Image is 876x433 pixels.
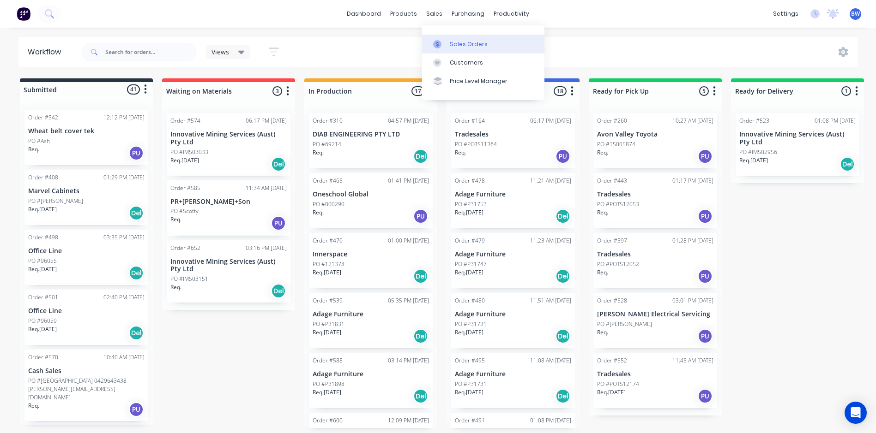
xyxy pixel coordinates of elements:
[739,148,777,156] p: PO #IMS02956
[313,260,344,268] p: PO #121378
[313,140,341,148] p: PO #69214
[450,77,507,85] div: Price Level Manager
[455,148,466,157] p: Req.
[413,389,428,403] div: Del
[28,367,145,375] p: Cash Sales
[556,389,570,403] div: Del
[739,117,769,125] div: Order #523
[597,268,608,277] p: Req.
[455,416,485,425] div: Order #491
[489,7,534,21] div: productivity
[28,307,145,315] p: Office Line
[313,328,341,337] p: Req. [DATE]
[450,40,488,48] div: Sales Orders
[455,237,485,245] div: Order #479
[556,329,570,344] div: Del
[170,130,287,146] p: Innovative Mining Services (Aust) Pty Ltd
[246,184,287,192] div: 11:34 AM [DATE]
[313,250,429,258] p: Innerspace
[24,170,148,225] div: Order #40801:29 PM [DATE]Marvel CabinetsPO #[PERSON_NAME]Req.[DATE]Del
[28,265,57,273] p: Req. [DATE]
[28,187,145,195] p: Marvel Cabinets
[451,233,575,288] div: Order #47911:23 AM [DATE]Adage FurniturePO #P31747Req.[DATE]Del
[768,7,803,21] div: settings
[17,7,30,21] img: Factory
[530,177,571,185] div: 11:21 AM [DATE]
[313,416,343,425] div: Order #600
[597,310,713,318] p: [PERSON_NAME] Electrical Servicing
[388,237,429,245] div: 01:00 PM [DATE]
[313,310,429,318] p: Adage Furniture
[593,293,717,348] div: Order #52803:01 PM [DATE][PERSON_NAME] Electrical ServicingPO #[PERSON_NAME]Req.PU
[698,149,713,164] div: PU
[313,190,429,198] p: Oneschool Global
[103,293,145,302] div: 02:40 PM [DATE]
[597,370,713,378] p: Tradesales
[597,380,639,388] p: PO #POTS12174
[28,317,57,325] p: PO #96059
[455,268,483,277] p: Req. [DATE]
[313,297,343,305] div: Order #539
[313,268,341,277] p: Req. [DATE]
[313,117,343,125] div: Order #310
[422,35,544,53] a: Sales Orders
[413,329,428,344] div: Del
[455,370,571,378] p: Adage Furniture
[455,250,571,258] p: Adage Furniture
[28,47,66,58] div: Workflow
[815,117,856,125] div: 01:08 PM [DATE]
[593,173,717,228] div: Order #44301:17 PM [DATE]TradesalesPO #POTS12053Req.PU
[413,209,428,224] div: PU
[597,388,626,397] p: Req. [DATE]
[388,416,429,425] div: 12:09 PM [DATE]
[455,328,483,337] p: Req. [DATE]
[455,260,487,268] p: PO #P31747
[672,237,713,245] div: 01:28 PM [DATE]
[24,110,148,165] div: Order #34212:12 PM [DATE]Wheat belt cover tekPO #AshReq.PU
[672,177,713,185] div: 01:17 PM [DATE]
[24,350,148,421] div: Order #57010:40 AM [DATE]Cash SalesPO #[GEOGRAPHIC_DATA] 0429643438 [PERSON_NAME][EMAIL_ADDRESS][...
[28,205,57,214] p: Req. [DATE]
[422,7,447,21] div: sales
[313,356,343,365] div: Order #588
[170,207,199,215] p: PO #Scotty
[451,173,575,228] div: Order #47811:21 AM [DATE]Adage FurniturePO #P31753Req.[DATE]Del
[455,117,485,125] div: Order #164
[556,149,570,164] div: PU
[313,237,343,245] div: Order #470
[28,233,58,242] div: Order #498
[556,269,570,284] div: Del
[342,7,386,21] a: dashboard
[597,260,639,268] p: PO #POTS12052
[593,233,717,288] div: Order #39701:28 PM [DATE]TradesalesPO #POTS12052Req.PU
[530,237,571,245] div: 11:23 AM [DATE]
[170,156,199,165] p: Req. [DATE]
[593,113,717,168] div: Order #26010:27 AM [DATE]Avon Valley ToyotaPO #15005874Req.PU
[28,293,58,302] div: Order #501
[28,127,145,135] p: Wheat belt cover tek
[24,230,148,285] div: Order #49803:35 PM [DATE]Office LinePO #96055Req.[DATE]Del
[739,130,856,146] p: Innovative Mining Services (Aust) Pty Ltd
[455,297,485,305] div: Order #480
[170,283,181,291] p: Req.
[103,353,145,362] div: 10:40 AM [DATE]
[455,177,485,185] div: Order #478
[447,7,489,21] div: purchasing
[167,113,290,176] div: Order #57406:17 PM [DATE]Innovative Mining Services (Aust) Pty LtdPO #IMS03033Req.[DATE]Del
[129,206,144,220] div: Del
[129,326,144,340] div: Del
[28,377,145,402] p: PO #[GEOGRAPHIC_DATA] 0429643438 [PERSON_NAME][EMAIL_ADDRESS][DOMAIN_NAME]
[455,190,571,198] p: Adage Furniture
[530,297,571,305] div: 11:51 AM [DATE]
[530,117,571,125] div: 06:17 PM [DATE]
[593,353,717,408] div: Order #55211:45 AM [DATE]TradesalesPO #POTS12174Req.[DATE]PU
[170,148,208,156] p: PO #IMS03033
[597,140,635,148] p: PO #15005874
[28,247,145,255] p: Office Line
[739,156,768,165] p: Req. [DATE]
[455,200,487,208] p: PO #P31753
[672,117,713,125] div: 10:27 AM [DATE]
[170,275,208,283] p: PO #IMS03151
[271,216,286,231] div: PU
[170,198,287,206] p: PR+[PERSON_NAME]+Son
